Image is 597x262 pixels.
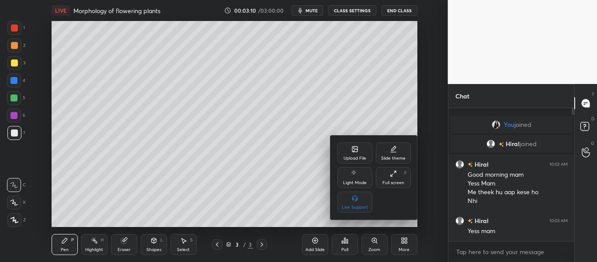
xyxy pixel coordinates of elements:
[343,181,367,185] div: Light Mode
[382,181,404,185] div: Full screen
[404,171,407,175] div: F
[344,156,366,161] div: Upload File
[342,205,368,210] div: Live Support
[381,156,406,161] div: Slide theme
